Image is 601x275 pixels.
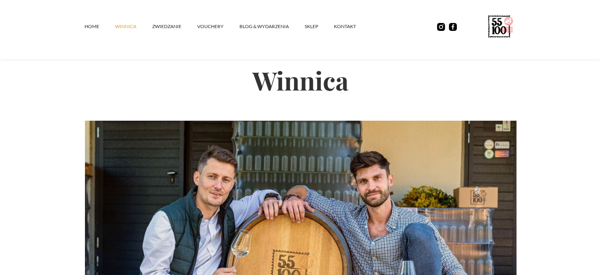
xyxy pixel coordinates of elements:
[85,15,115,38] a: Home
[197,15,239,38] a: vouchery
[152,15,197,38] a: ZWIEDZANIE
[115,15,152,38] a: winnica
[239,15,305,38] a: Blog & Wydarzenia
[305,15,334,38] a: SKLEP
[334,15,372,38] a: kontakt
[85,40,516,121] h2: Winnica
